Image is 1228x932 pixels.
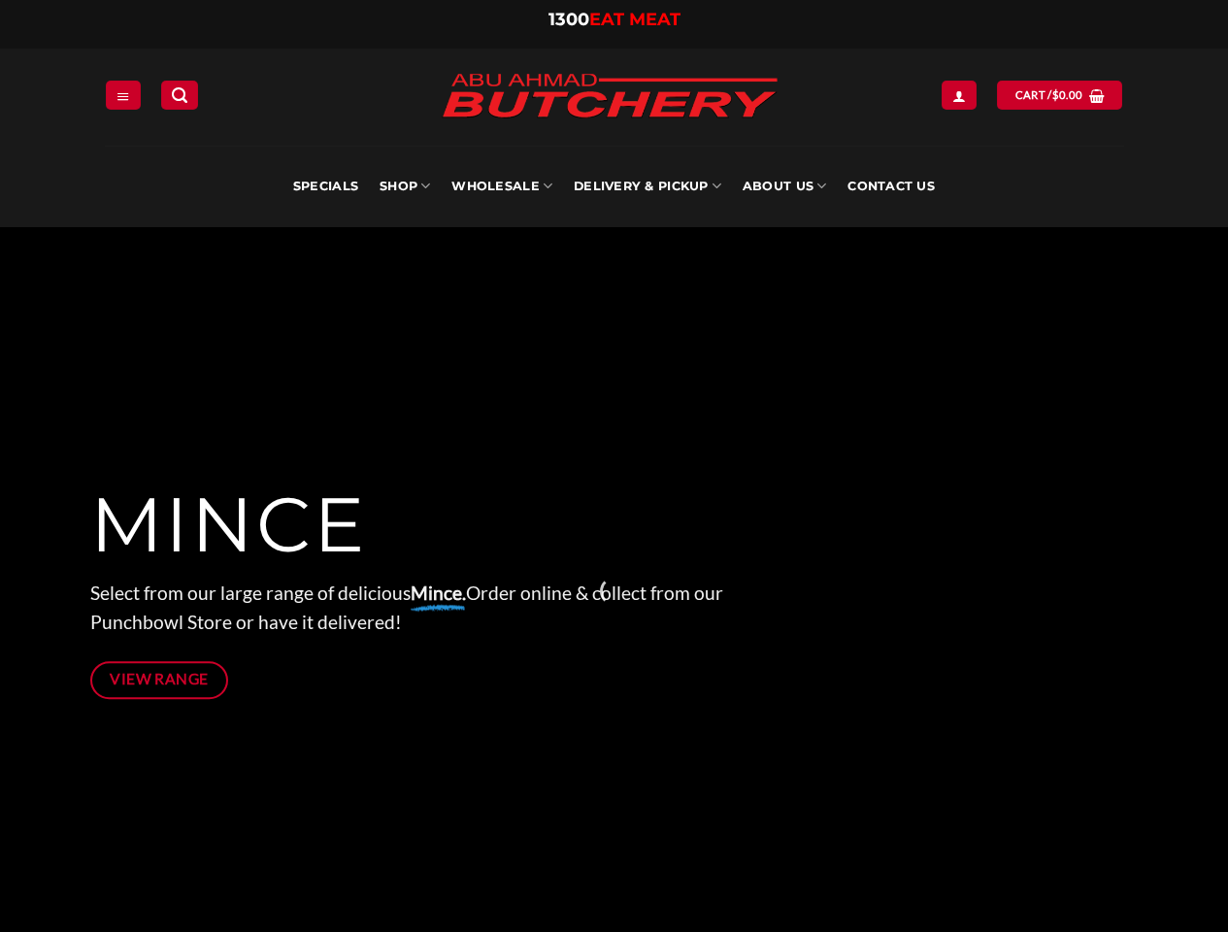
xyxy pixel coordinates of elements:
[293,146,358,227] a: Specials
[997,81,1122,109] a: View cart
[451,146,552,227] a: Wholesale
[942,81,977,109] a: Login
[425,60,794,134] img: Abu Ahmad Butchery
[161,81,198,109] a: Search
[106,81,141,109] a: Menu
[110,667,209,691] span: View Range
[548,9,680,30] a: 1300EAT MEAT
[90,582,723,634] span: Select from our large range of delicious Order online & collect from our Punchbowl Store or have ...
[1015,86,1083,104] span: Cart /
[548,9,589,30] span: 1300
[574,146,721,227] a: Delivery & Pickup
[1052,88,1083,101] bdi: 0.00
[90,479,367,572] span: MINCE
[90,661,229,699] a: View Range
[380,146,430,227] a: SHOP
[589,9,680,30] span: EAT MEAT
[411,582,466,604] strong: Mince.
[1052,86,1059,104] span: $
[847,146,935,227] a: Contact Us
[743,146,826,227] a: About Us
